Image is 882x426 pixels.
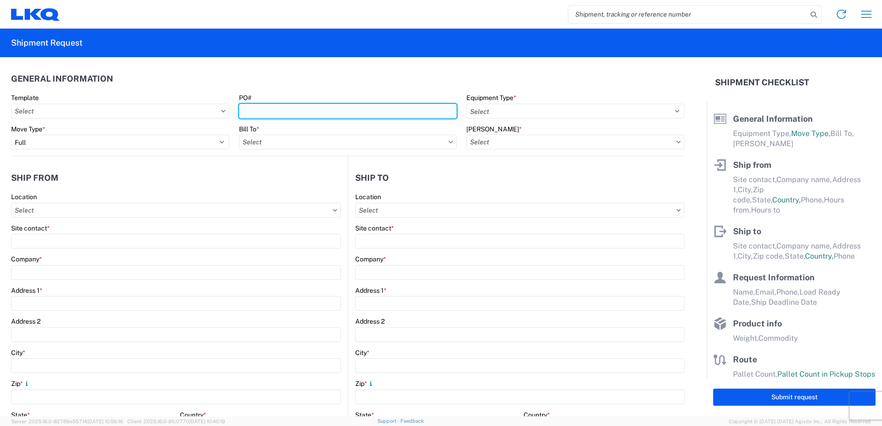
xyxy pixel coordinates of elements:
span: Site contact, [733,175,776,184]
span: General Information [733,114,813,124]
span: Phone, [801,195,824,204]
a: Feedback [400,418,424,424]
label: Template [11,94,39,102]
span: Country, [805,252,834,260]
span: Country, [772,195,801,204]
label: Move Type [11,125,45,133]
span: Email, [755,288,776,296]
label: City [11,349,25,357]
span: Pallet Count in Pickup Stops equals Pallet Count in delivery stops [733,370,875,389]
span: Bill To, [830,129,854,138]
label: Site contact [355,224,394,232]
a: Support [377,418,400,424]
label: Company [355,255,386,263]
label: Address 1 [355,286,387,295]
span: State, [752,195,772,204]
span: Equipment Type, [733,129,791,138]
span: Client: 2025.16.0-8fc0770 [127,419,225,424]
label: City [355,349,369,357]
span: Pallet Count, [733,370,777,379]
label: [PERSON_NAME] [466,125,522,133]
label: State [11,411,30,419]
label: Country [524,411,550,419]
h2: General Information [11,74,113,83]
span: Server: 2025.16.0-82789e55714 [11,419,123,424]
label: Zip [11,379,30,388]
span: State, [785,252,805,260]
span: Commodity [758,334,798,343]
span: Site contact, [733,242,776,250]
label: PO# [239,94,251,102]
input: Select [11,104,229,118]
input: Select [11,203,341,218]
label: Country [180,411,206,419]
h2: Shipment Checklist [715,77,809,88]
span: City, [738,252,753,260]
span: Ship to [733,226,761,236]
span: Phone, [776,288,799,296]
label: Company [11,255,42,263]
span: Hours to [751,206,780,214]
label: Site contact [11,224,50,232]
h2: Shipment Request [11,37,83,48]
label: State [355,411,374,419]
label: Zip [355,379,375,388]
input: Select [466,135,685,149]
label: Equipment Type [466,94,516,102]
label: Address 2 [355,317,385,325]
input: Select [239,135,457,149]
span: Phone [834,252,855,260]
span: Route [733,355,757,364]
span: Company name, [776,242,832,250]
span: [DATE] 10:56:16 [87,419,123,424]
span: [DATE] 10:40:19 [189,419,225,424]
span: Zip code, [753,252,785,260]
span: Weight, [733,334,758,343]
input: Select [355,203,685,218]
span: City, [738,185,753,194]
label: Bill To [239,125,259,133]
h2: Ship to [355,173,389,183]
span: Company name, [776,175,832,184]
span: Request Information [733,272,815,282]
span: [PERSON_NAME] [733,139,793,148]
span: Name, [733,288,755,296]
label: Address 1 [11,286,42,295]
label: Location [355,193,381,201]
button: Submit request [713,389,876,406]
span: Copyright © [DATE]-[DATE] Agistix Inc., All Rights Reserved [729,417,871,426]
span: Ship Deadline Date [751,298,817,307]
span: Product info [733,319,782,328]
span: Ship from [733,160,771,170]
h2: Ship from [11,173,59,183]
label: Location [11,193,37,201]
label: Address 2 [11,317,41,325]
span: Move Type, [791,129,830,138]
input: Shipment, tracking or reference number [568,6,807,23]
